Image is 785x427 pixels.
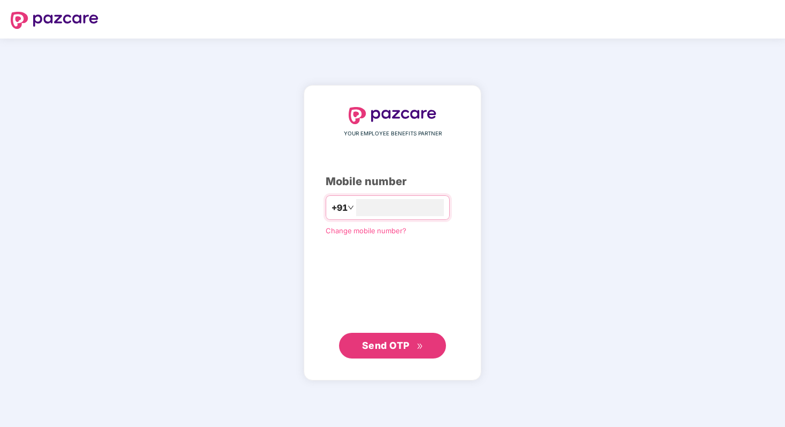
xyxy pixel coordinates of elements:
[11,12,98,29] img: logo
[332,201,348,215] span: +91
[348,204,354,211] span: down
[326,173,459,190] div: Mobile number
[417,343,424,350] span: double-right
[349,107,436,124] img: logo
[362,340,410,351] span: Send OTP
[339,333,446,359] button: Send OTPdouble-right
[326,226,406,235] a: Change mobile number?
[344,129,442,138] span: YOUR EMPLOYEE BENEFITS PARTNER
